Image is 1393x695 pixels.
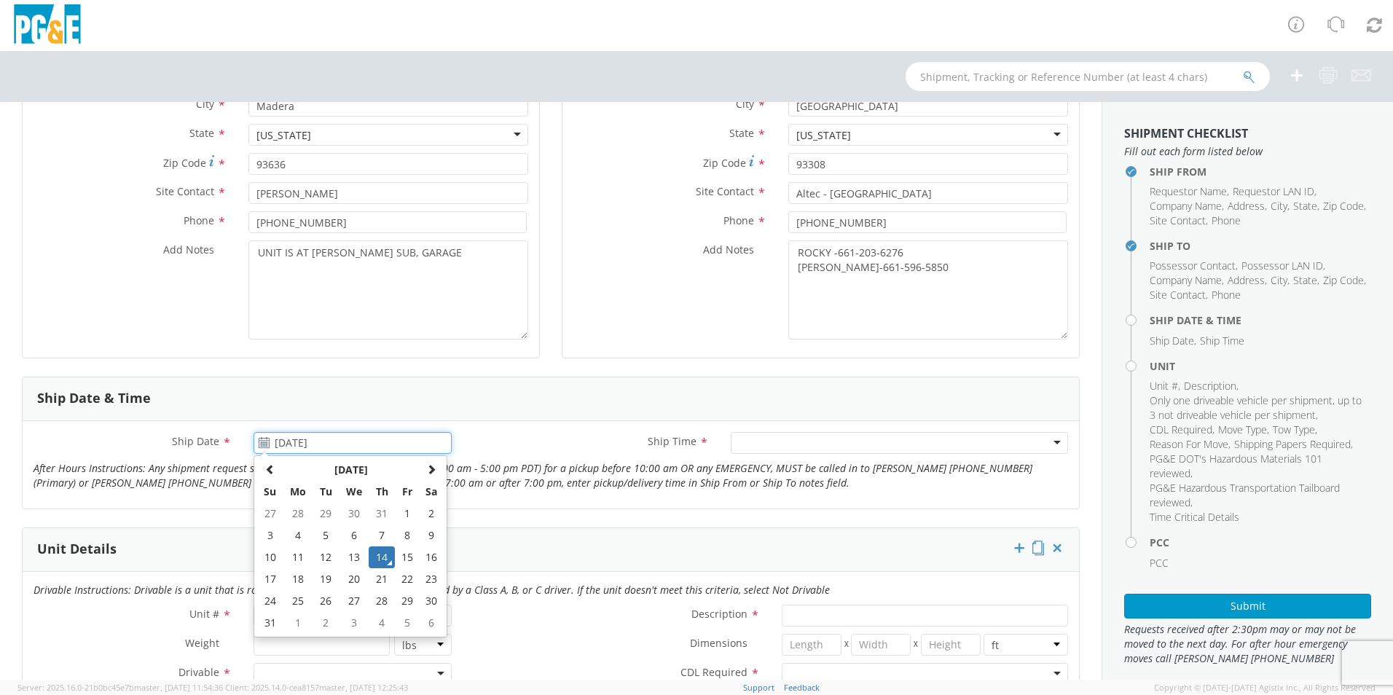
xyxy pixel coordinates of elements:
[313,481,339,503] th: Tu
[1150,334,1194,347] span: Ship Date
[1228,199,1265,213] span: Address
[1150,259,1238,273] li: ,
[313,525,339,546] td: 5
[1212,288,1241,302] span: Phone
[1150,240,1371,251] h4: Ship To
[313,546,339,568] td: 12
[17,682,223,693] span: Server: 2025.16.0-21b0bc45e7b
[257,568,283,590] td: 17
[736,97,754,111] span: City
[419,525,444,546] td: 9
[156,184,214,198] span: Site Contact
[172,434,219,448] span: Ship Date
[1218,423,1267,436] span: Move Type
[283,546,313,568] td: 11
[34,461,1032,490] i: After Hours Instructions: Any shipment request submitted after normal business hours (7:00 am - 5...
[1150,437,1231,452] li: ,
[189,607,219,621] span: Unit #
[34,583,830,597] i: Drivable Instructions: Drivable is a unit that is roadworthy and can be driven over the road by a...
[1124,125,1248,141] strong: Shipment Checklist
[369,503,394,525] td: 31
[1150,259,1236,272] span: Possessor Contact
[1271,273,1290,288] li: ,
[680,665,747,679] span: CDL Required
[784,682,820,693] a: Feedback
[1150,288,1206,302] span: Site Contact
[1218,423,1269,437] li: ,
[369,568,394,590] td: 21
[1150,166,1371,177] h4: Ship From
[419,590,444,612] td: 30
[1124,622,1371,666] span: Requests received after 2:30pm may or may not be moved to the next day. For after hour emergency ...
[265,464,275,474] span: Previous Month
[1323,273,1366,288] li: ,
[1271,199,1290,213] li: ,
[1150,452,1322,480] span: PG&E DOT's Hazardous Materials 101 reviewed
[691,607,747,621] span: Description
[369,525,394,546] td: 7
[339,546,369,568] td: 13
[921,634,981,656] input: Height
[1293,199,1319,213] li: ,
[339,568,369,590] td: 20
[426,464,436,474] span: Next Month
[1228,199,1267,213] li: ,
[225,682,408,693] span: Client: 2025.14.0-cea8157
[313,503,339,525] td: 29
[703,243,754,256] span: Add Notes
[906,62,1270,91] input: Shipment, Tracking or Reference Number (at least 4 chars)
[1228,273,1267,288] li: ,
[283,590,313,612] td: 25
[1184,379,1236,393] span: Description
[339,590,369,612] td: 27
[257,612,283,634] td: 31
[1150,379,1178,393] span: Unit #
[37,542,117,557] h3: Unit Details
[419,546,444,568] td: 16
[1293,273,1317,287] span: State
[1124,144,1371,159] span: Fill out each form listed below
[395,568,420,590] td: 22
[723,213,754,227] span: Phone
[1228,273,1265,287] span: Address
[313,612,339,634] td: 2
[313,568,339,590] td: 19
[283,481,313,503] th: Mo
[319,682,408,693] span: master, [DATE] 12:25:43
[369,612,394,634] td: 4
[703,156,746,170] span: Zip Code
[163,156,206,170] span: Zip Code
[1154,682,1376,694] span: Copyright © [DATE]-[DATE] Agistix Inc., All Rights Reserved
[134,682,223,693] span: master, [DATE] 11:54:36
[1150,184,1229,199] li: ,
[419,503,444,525] td: 2
[1273,423,1317,437] li: ,
[1241,259,1325,273] li: ,
[1150,288,1208,302] li: ,
[185,636,219,650] span: Weight
[1150,423,1212,436] span: CDL Required
[1150,452,1368,481] li: ,
[911,634,921,656] span: X
[851,634,911,656] input: Width
[782,634,841,656] input: Length
[339,525,369,546] td: 6
[1271,273,1287,287] span: City
[257,546,283,568] td: 10
[369,481,394,503] th: Th
[1150,199,1222,213] span: Company Name
[163,243,214,256] span: Add Notes
[1323,199,1364,213] span: Zip Code
[283,525,313,546] td: 4
[339,481,369,503] th: We
[395,503,420,525] td: 1
[178,665,219,679] span: Drivable
[1150,184,1227,198] span: Requestor Name
[419,568,444,590] td: 23
[1150,379,1180,393] li: ,
[1150,213,1208,228] li: ,
[1212,213,1241,227] span: Phone
[1150,423,1215,437] li: ,
[369,590,394,612] td: 28
[690,636,747,650] span: Dimensions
